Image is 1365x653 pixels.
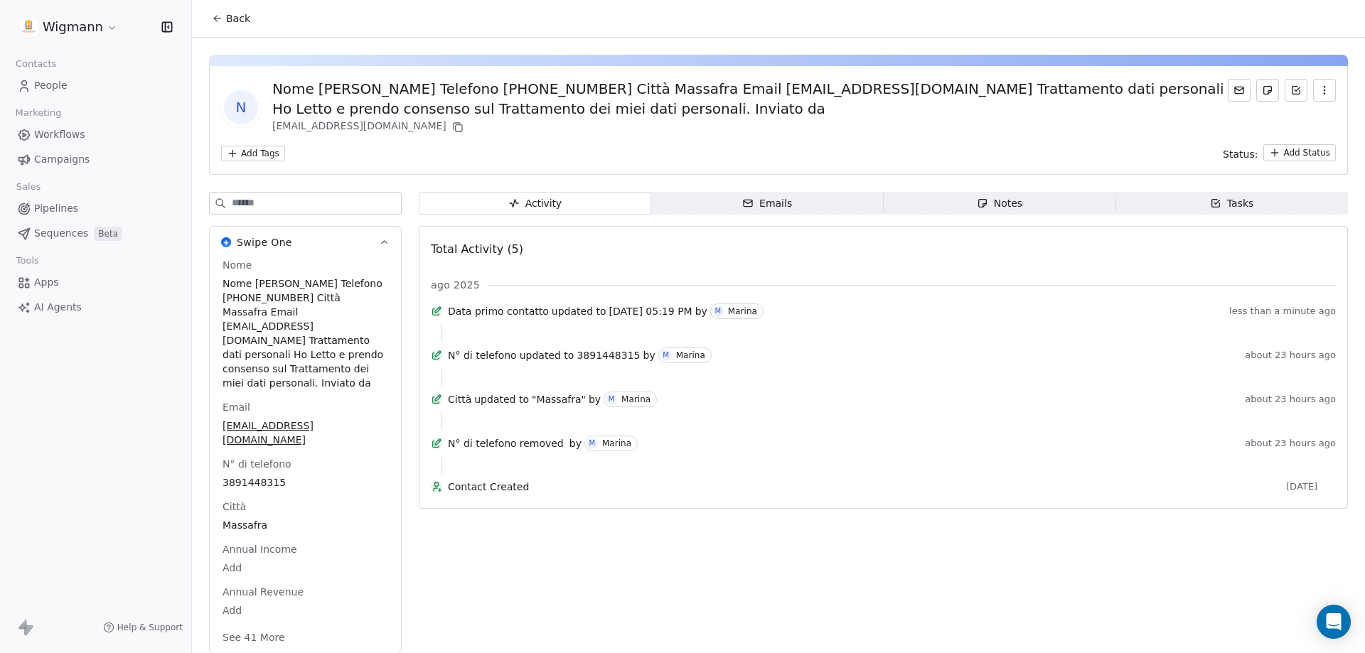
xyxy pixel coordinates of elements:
span: Workflows [34,127,85,142]
button: Wigmann [17,15,121,39]
span: N° di telefono [448,436,517,450]
div: M [663,350,669,361]
span: Nome [PERSON_NAME] Telefono [PHONE_NUMBER] Città Massafra Email [EMAIL_ADDRESS][DOMAIN_NAME] Trat... [223,276,388,390]
span: [EMAIL_ADDRESS][DOMAIN_NAME] [223,419,388,447]
span: Swipe One [237,235,292,249]
button: Swipe OneSwipe One [210,227,401,258]
span: "Massafra" [532,392,586,406]
span: Annual Income [220,542,300,556]
a: Help & Support [103,622,183,633]
a: People [11,74,180,97]
span: updated to [520,348,574,362]
div: Swipe OneSwipe One [210,258,401,653]
span: removed [520,436,564,450]
span: by [695,304,707,318]
a: Pipelines [11,197,180,220]
div: Marina [728,306,757,316]
span: Sequences [34,226,88,241]
span: by [589,392,601,406]
span: N° di telefono [448,348,517,362]
span: Massafra [223,518,388,532]
span: [DATE] 05:19 PM [609,304,692,318]
span: N [224,90,258,124]
span: Contact Created [448,480,1280,494]
span: Add [223,603,388,617]
span: 3891448315 [577,348,640,362]
div: Notes [977,196,1022,211]
div: M [589,438,596,449]
span: Nome [220,258,255,272]
a: Campaigns [11,148,180,171]
div: M [609,394,615,405]
span: Data primo contatto [448,304,549,318]
span: about 23 hours ago [1245,394,1336,405]
span: Contacts [9,53,63,75]
span: Total Activity (5) [431,242,523,256]
img: 1630668995401.jpeg [20,18,37,36]
span: Pipelines [34,201,78,216]
img: Swipe One [221,237,231,247]
button: Back [203,6,259,31]
span: about 23 hours ago [1245,350,1336,361]
span: AI Agents [34,300,82,315]
div: [EMAIL_ADDRESS][DOMAIN_NAME] [272,119,1228,136]
span: Status: [1223,147,1258,161]
span: [DATE] [1286,481,1336,492]
span: Add [223,561,388,575]
span: Help & Support [117,622,183,633]
span: by [569,436,582,450]
div: Marina [602,438,631,448]
div: Marina [676,350,705,360]
button: Add Tags [221,146,285,161]
span: by [643,348,655,362]
span: updated to [552,304,606,318]
div: Tasks [1210,196,1254,211]
a: SequencesBeta [11,222,180,245]
div: Marina [621,394,651,404]
span: Back [226,11,250,26]
span: Wigmann [43,18,103,36]
button: Add Status [1263,144,1336,161]
span: Città [448,392,471,406]
div: Nome [PERSON_NAME] Telefono [PHONE_NUMBER] Città Massafra Email [EMAIL_ADDRESS][DOMAIN_NAME] Trat... [272,79,1228,119]
span: Campaigns [34,152,90,167]
span: 3891448315 [223,475,388,490]
span: ago 2025 [431,278,480,292]
span: People [34,78,68,93]
div: Emails [742,196,792,211]
a: AI Agents [11,296,180,319]
span: about 23 hours ago [1245,438,1336,449]
span: Marketing [9,102,68,124]
span: Apps [34,275,59,290]
span: N° di telefono [220,457,294,471]
a: Apps [11,271,180,294]
div: Open Intercom Messenger [1317,605,1351,639]
span: Beta [94,227,122,241]
div: M [715,306,722,317]
span: less than a minute ago [1229,306,1336,317]
span: updated to [474,392,529,406]
span: Tools [10,250,45,271]
a: Workflows [11,123,180,146]
span: Città [220,500,249,514]
button: See 41 More [214,625,294,650]
span: Email [220,400,253,414]
span: Sales [10,176,47,198]
span: Annual Revenue [220,585,306,599]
